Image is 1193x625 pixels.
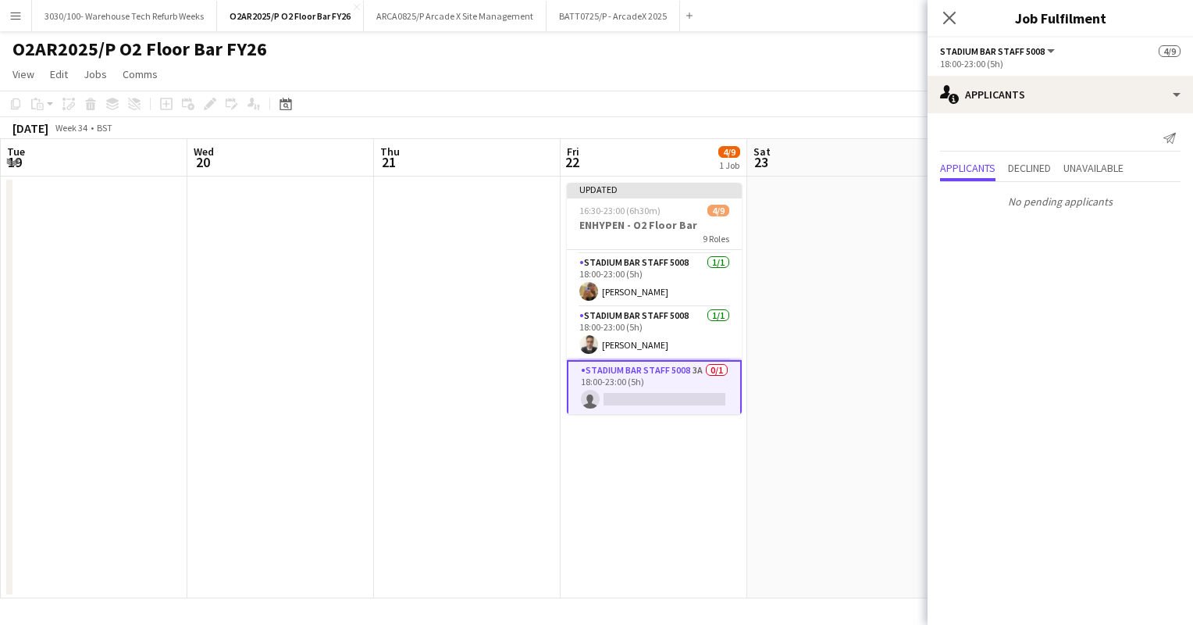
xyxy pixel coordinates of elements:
[52,122,91,134] span: Week 34
[567,183,742,414] app-job-card: Updated16:30-23:00 (6h30m)4/9ENHYPEN - O2 Floor Bar9 Roles Stadium Bar Staff 50082A0/118:00-23:00...
[707,205,729,216] span: 4/9
[364,1,547,31] button: ARCA0825/P Arcade X Site Management
[217,1,364,31] button: O2AR2025/P O2 Floor Bar FY26
[719,159,739,171] div: 1 Job
[703,233,729,245] span: 9 Roles
[928,188,1193,215] p: No pending applicants
[191,153,214,171] span: 20
[84,67,107,81] span: Jobs
[564,153,579,171] span: 22
[1063,162,1124,173] span: Unavailable
[751,153,771,171] span: 23
[6,64,41,84] a: View
[97,122,112,134] div: BST
[44,64,74,84] a: Edit
[940,162,995,173] span: Applicants
[123,67,158,81] span: Comms
[194,145,214,159] span: Wed
[5,153,25,171] span: 19
[7,145,25,159] span: Tue
[116,64,164,84] a: Comms
[1008,162,1051,173] span: Declined
[928,76,1193,113] div: Applicants
[378,153,400,171] span: 21
[50,67,68,81] span: Edit
[567,307,742,360] app-card-role: Stadium Bar Staff 50081/118:00-23:00 (5h)[PERSON_NAME]
[12,37,267,61] h1: O2AR2025/P O2 Floor Bar FY26
[567,183,742,195] div: Updated
[12,120,48,136] div: [DATE]
[32,1,217,31] button: 3030/100- Warehouse Tech Refurb Weeks
[940,45,1057,57] button: Stadium Bar Staff 5008
[753,145,771,159] span: Sat
[940,58,1181,70] div: 18:00-23:00 (5h)
[567,145,579,159] span: Fri
[567,254,742,307] app-card-role: Stadium Bar Staff 50081/118:00-23:00 (5h)[PERSON_NAME]
[718,146,740,158] span: 4/9
[928,8,1193,28] h3: Job Fulfilment
[547,1,680,31] button: BATT0725/P - ArcadeX 2025
[12,67,34,81] span: View
[940,45,1045,57] span: Stadium Bar Staff 5008
[567,360,742,416] app-card-role: Stadium Bar Staff 50083A0/118:00-23:00 (5h)
[77,64,113,84] a: Jobs
[380,145,400,159] span: Thu
[579,205,661,216] span: 16:30-23:00 (6h30m)
[567,218,742,232] h3: ENHYPEN - O2 Floor Bar
[1159,45,1181,57] span: 4/9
